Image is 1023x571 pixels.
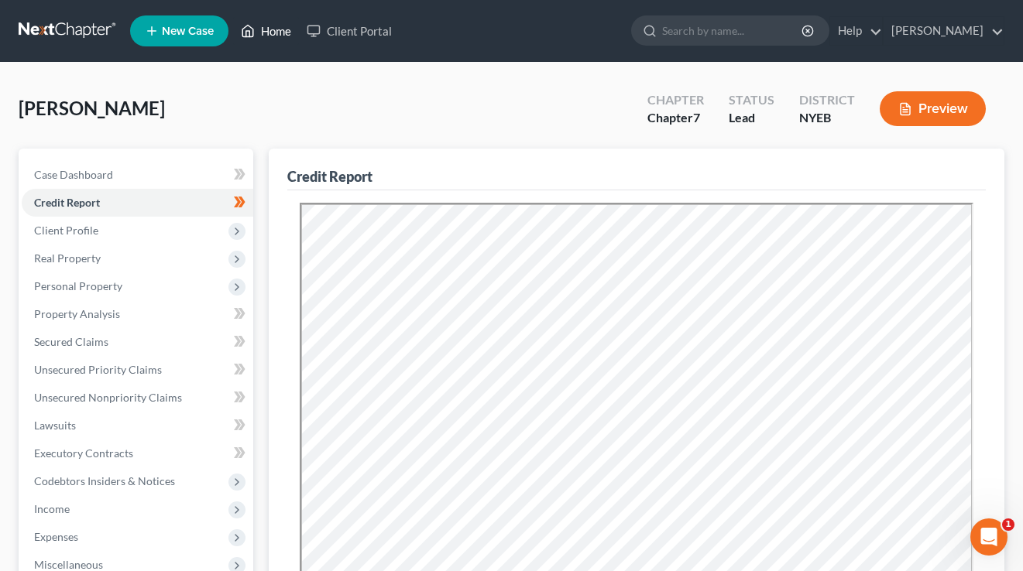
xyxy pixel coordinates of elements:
[34,307,120,320] span: Property Analysis
[729,91,774,109] div: Status
[34,530,78,543] span: Expenses
[19,97,165,119] span: [PERSON_NAME]
[34,419,76,432] span: Lawsuits
[233,17,299,45] a: Home
[729,109,774,127] div: Lead
[662,16,804,45] input: Search by name...
[34,279,122,292] span: Personal Property
[970,518,1008,556] iframe: Intercom live chat
[647,109,704,127] div: Chapter
[1002,518,1014,531] span: 1
[22,412,253,439] a: Lawsuits
[34,474,175,487] span: Codebtors Insiders & Notices
[34,335,108,348] span: Secured Claims
[34,502,70,515] span: Income
[34,251,101,265] span: Real Property
[22,189,253,217] a: Credit Report
[162,26,214,37] span: New Case
[34,391,182,404] span: Unsecured Nonpriority Claims
[22,300,253,328] a: Property Analysis
[799,91,855,109] div: District
[287,167,372,186] div: Credit Report
[34,558,103,571] span: Miscellaneous
[830,17,882,45] a: Help
[299,17,400,45] a: Client Portal
[22,328,253,356] a: Secured Claims
[693,110,700,125] span: 7
[880,91,986,126] button: Preview
[34,363,162,376] span: Unsecured Priority Claims
[22,356,253,384] a: Unsecured Priority Claims
[22,384,253,412] a: Unsecured Nonpriority Claims
[647,91,704,109] div: Chapter
[884,17,1004,45] a: [PERSON_NAME]
[34,168,113,181] span: Case Dashboard
[22,439,253,467] a: Executory Contracts
[799,109,855,127] div: NYEB
[22,161,253,189] a: Case Dashboard
[34,446,133,460] span: Executory Contracts
[34,224,98,237] span: Client Profile
[34,196,100,209] span: Credit Report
